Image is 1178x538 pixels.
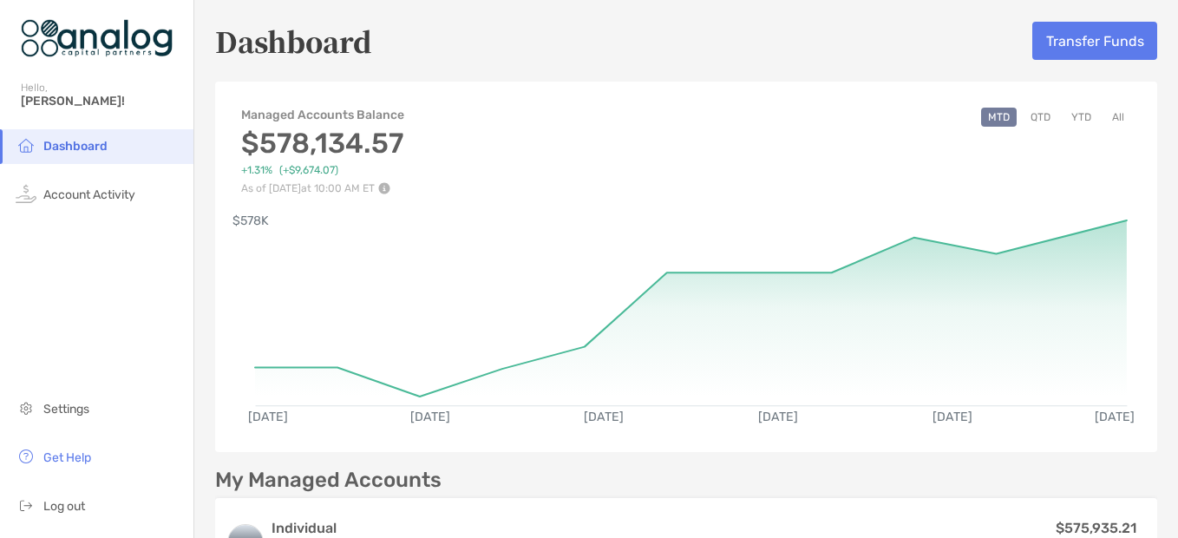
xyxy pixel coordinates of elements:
[43,187,135,202] span: Account Activity
[1105,108,1131,127] button: All
[16,134,36,155] img: household icon
[248,410,288,424] text: [DATE]
[759,410,799,424] text: [DATE]
[279,164,338,177] span: ( +$9,674.07 )
[16,495,36,515] img: logout icon
[21,94,183,108] span: [PERSON_NAME]!
[215,469,442,491] p: My Managed Accounts
[43,499,85,514] span: Log out
[1095,410,1135,424] text: [DATE]
[16,446,36,467] img: get-help icon
[1032,22,1157,60] button: Transfer Funds
[43,402,89,417] span: Settings
[16,397,36,418] img: settings icon
[43,139,108,154] span: Dashboard
[1024,108,1057,127] button: QTD
[378,182,390,194] img: Performance Info
[43,450,91,465] span: Get Help
[241,127,406,160] h3: $578,134.57
[585,410,625,424] text: [DATE]
[232,213,269,228] text: $578K
[241,182,406,194] p: As of [DATE] at 10:00 AM ET
[1064,108,1098,127] button: YTD
[981,108,1017,127] button: MTD
[215,21,372,61] h5: Dashboard
[241,108,406,122] h4: Managed Accounts Balance
[933,410,972,424] text: [DATE]
[21,7,173,69] img: Zoe Logo
[410,410,450,424] text: [DATE]
[16,183,36,204] img: activity icon
[241,164,272,177] span: +1.31%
